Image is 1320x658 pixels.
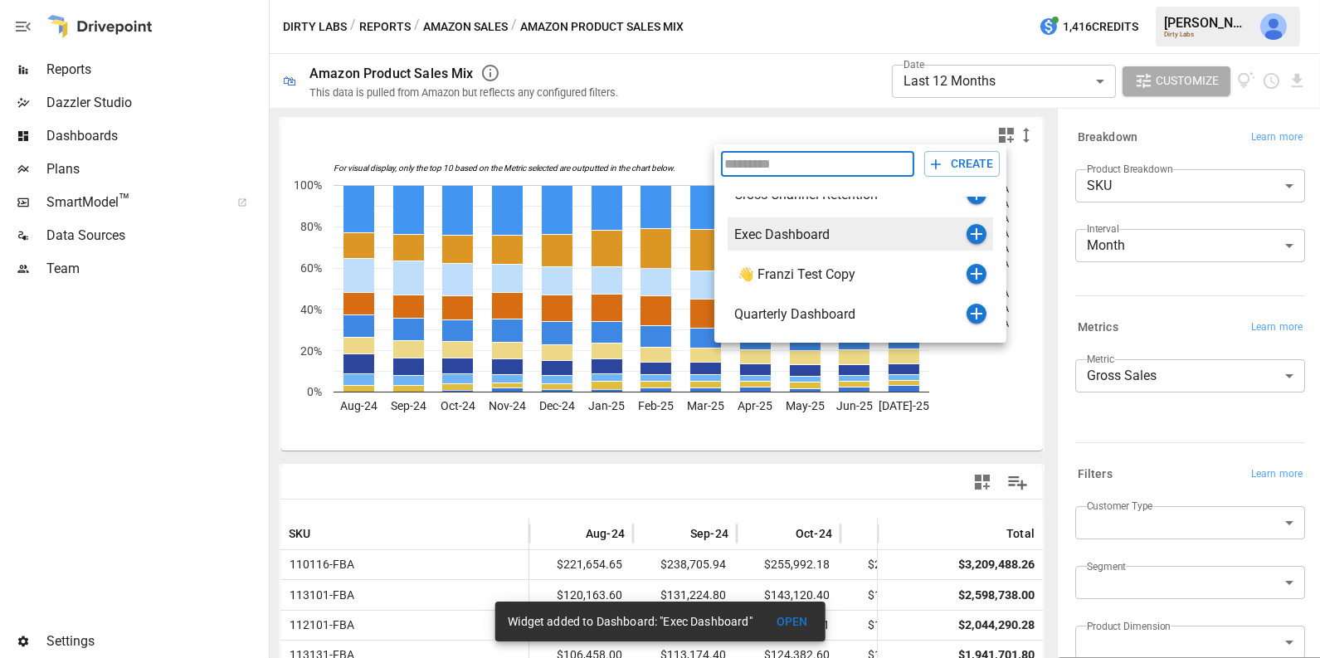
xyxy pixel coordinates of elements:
[734,306,967,322] div: Quarterly Dashboard
[924,151,1000,177] button: CREATE
[757,266,967,282] div: Franzi Test Copy
[766,607,819,637] button: OPEN
[508,607,752,636] div: Widget added to Dashboard: "Exec Dashboard"
[734,266,757,282] div: 👋
[734,227,967,242] div: Exec Dashboard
